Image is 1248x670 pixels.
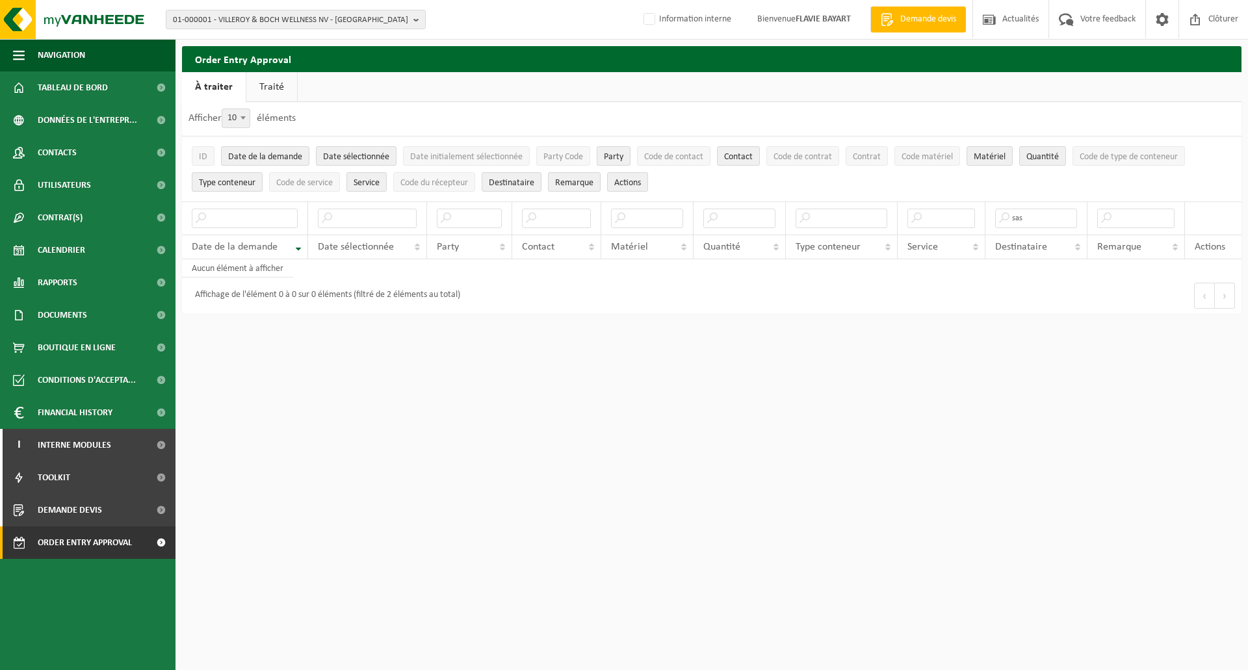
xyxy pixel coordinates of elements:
[1097,242,1141,252] span: Remarque
[967,146,1013,166] button: MatérielMatériel: Activate to sort
[410,152,523,162] span: Date initialement sélectionnée
[870,6,966,32] a: Demande devis
[766,146,839,166] button: Code de contratCode de contrat: Activate to sort
[38,234,85,266] span: Calendrier
[346,172,387,192] button: ServiceService: Activate to sort
[38,494,102,526] span: Demande devis
[796,14,851,24] strong: FLAVIE BAYART
[1195,242,1225,252] span: Actions
[717,146,760,166] button: ContactContact: Activate to sort
[38,136,77,169] span: Contacts
[173,10,408,30] span: 01-000001 - VILLEROY & BOCH WELLNESS NV - [GEOGRAPHIC_DATA]
[38,169,91,201] span: Utilisateurs
[269,172,340,192] button: Code de serviceCode de service: Activate to sort
[522,242,554,252] span: Contact
[192,146,214,166] button: IDID: Activate to sort
[13,429,25,461] span: I
[974,152,1006,162] span: Matériel
[1019,146,1066,166] button: QuantitéQuantité: Activate to sort
[607,172,648,192] button: Actions
[703,242,740,252] span: Quantité
[1026,152,1059,162] span: Quantité
[192,172,263,192] button: Type conteneurType conteneur: Activate to sort
[907,242,938,252] span: Service
[38,364,136,396] span: Conditions d'accepta...
[897,13,959,26] span: Demande devis
[38,201,83,234] span: Contrat(s)
[38,104,137,136] span: Données de l'entrepr...
[316,146,396,166] button: Date sélectionnéeDate sélectionnée: Activate to sort
[555,178,593,188] span: Remarque
[38,429,111,461] span: Interne modules
[393,172,475,192] button: Code du récepteurCode du récepteur: Activate to sort
[38,71,108,104] span: Tableau de bord
[853,152,881,162] span: Contrat
[318,242,394,252] span: Date sélectionnée
[188,113,296,123] label: Afficher éléments
[166,10,426,29] button: 01-000001 - VILLEROY & BOCH WELLNESS NV - [GEOGRAPHIC_DATA]
[846,146,888,166] button: ContratContrat: Activate to sort
[182,72,246,102] a: À traiter
[38,526,132,559] span: Order entry approval
[354,178,380,188] span: Service
[536,146,590,166] button: Party CodeParty Code: Activate to sort
[188,284,460,307] div: Affichage de l'élément 0 à 0 sur 0 éléments (filtré de 2 éléments au total)
[323,152,389,162] span: Date sélectionnée
[1072,146,1185,166] button: Code de type de conteneurCode de type de conteneur: Activate to sort
[222,109,250,128] span: 10
[796,242,861,252] span: Type conteneur
[276,178,333,188] span: Code de service
[995,242,1047,252] span: Destinataire
[597,146,630,166] button: PartyParty: Activate to sort
[902,152,953,162] span: Code matériel
[548,172,601,192] button: RemarqueRemarque: Activate to sort
[400,178,468,188] span: Code du récepteur
[403,146,530,166] button: Date initialement sélectionnéeDate initialement sélectionnée: Activate to sort
[199,178,255,188] span: Type conteneur
[543,152,583,162] span: Party Code
[489,178,534,188] span: Destinataire
[1194,283,1215,309] button: Previous
[38,461,70,494] span: Toolkit
[38,331,116,364] span: Boutique en ligne
[221,146,309,166] button: Date de la demandeDate de la demande: Activate to remove sorting
[437,242,459,252] span: Party
[38,396,112,429] span: Financial History
[38,299,87,331] span: Documents
[1080,152,1178,162] span: Code de type de conteneur
[894,146,960,166] button: Code matérielCode matériel: Activate to sort
[199,152,207,162] span: ID
[182,46,1241,71] h2: Order Entry Approval
[611,242,648,252] span: Matériel
[604,152,623,162] span: Party
[182,259,293,277] td: Aucun élément à afficher
[38,266,77,299] span: Rapports
[637,146,710,166] button: Code de contactCode de contact: Activate to sort
[773,152,832,162] span: Code de contrat
[246,72,297,102] a: Traité
[641,10,731,29] label: Information interne
[482,172,541,192] button: DestinataireDestinataire : Activate to sort
[614,178,641,188] span: Actions
[228,152,302,162] span: Date de la demande
[644,152,703,162] span: Code de contact
[222,109,250,127] span: 10
[1215,283,1235,309] button: Next
[192,242,278,252] span: Date de la demande
[38,39,85,71] span: Navigation
[724,152,753,162] span: Contact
